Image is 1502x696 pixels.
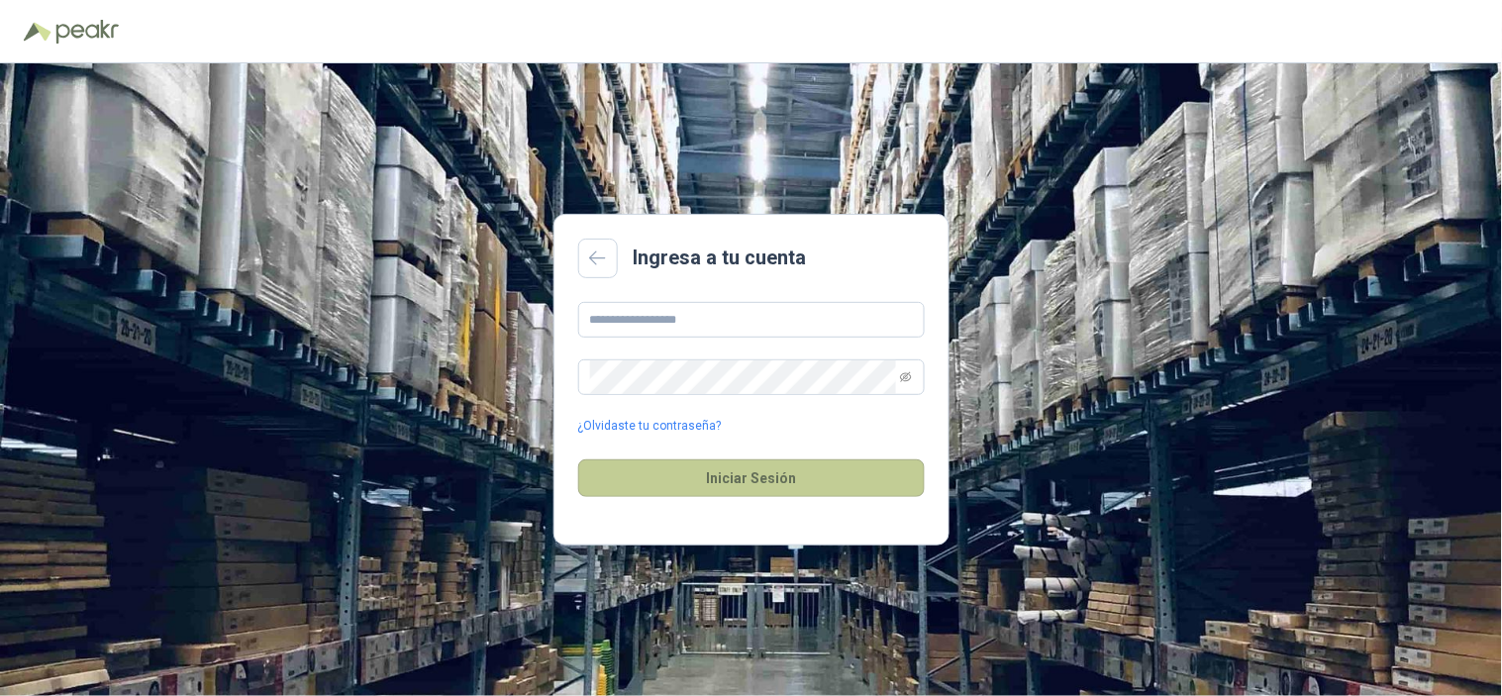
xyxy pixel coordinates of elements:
img: Logo [24,22,51,42]
h2: Ingresa a tu cuenta [634,243,807,273]
a: ¿Olvidaste tu contraseña? [578,417,722,436]
img: Peakr [55,20,119,44]
button: Iniciar Sesión [578,459,925,497]
span: eye-invisible [900,371,912,383]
